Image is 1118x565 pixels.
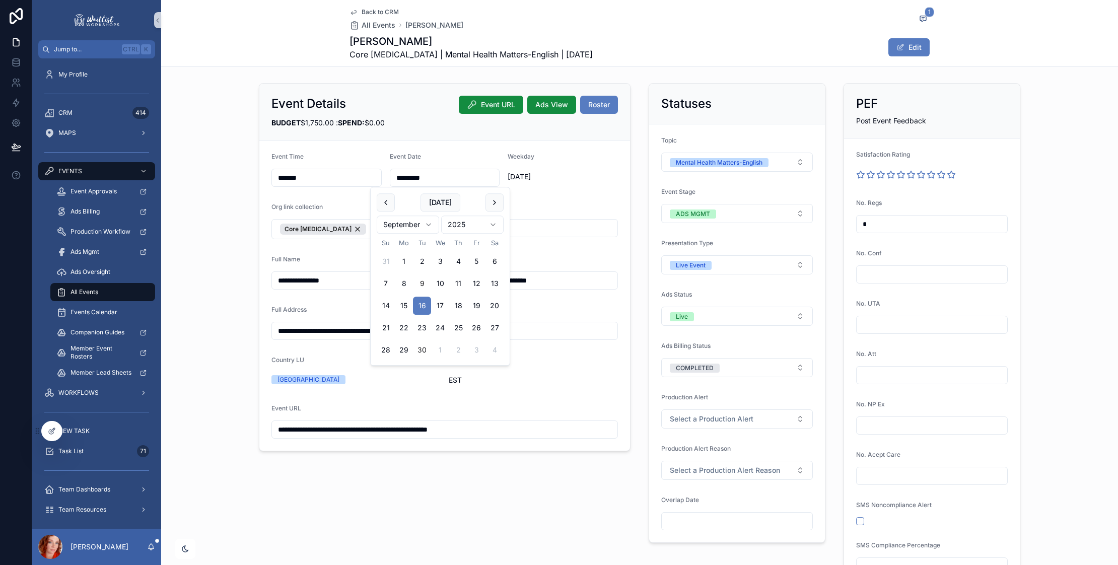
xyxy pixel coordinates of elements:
[413,252,431,270] button: Tuesday, September 2nd, 2025
[431,341,449,359] button: Wednesday, October 1st, 2025
[888,38,930,56] button: Edit
[856,249,882,257] span: No. Conf
[377,252,395,270] button: Sunday, August 31st, 2025
[395,252,413,270] button: Monday, September 1st, 2025
[277,375,339,384] div: [GEOGRAPHIC_DATA]
[467,297,485,315] button: Friday, September 19th, 2025
[459,96,523,114] button: Event URL
[271,356,304,364] span: Country LU
[350,34,593,48] h1: [PERSON_NAME]
[431,319,449,337] button: Wednesday, September 24th, 2025
[50,202,155,221] a: Ads Billing
[71,344,131,361] span: Member Event Rosters
[58,447,84,455] span: Task List
[535,100,568,110] span: Ads View
[58,485,110,493] span: Team Dashboards
[58,389,99,397] span: WORKFLOWS
[350,20,395,30] a: All Events
[50,303,155,321] a: Events Calendar
[50,364,155,382] a: Member Lead Sheets
[917,13,930,26] button: 1
[431,238,449,248] th: Wednesday
[413,238,431,248] th: Tuesday
[676,209,710,219] div: ADS MGMT
[481,100,515,110] span: Event URL
[271,96,346,112] h2: Event Details
[661,204,813,223] button: Select Button
[661,393,708,401] span: Production Alert
[449,238,467,248] th: Thursday
[661,461,813,480] button: Select Button
[50,182,155,200] a: Event Approvals
[485,274,504,293] button: Saturday, September 13th, 2025
[580,96,618,114] button: Roster
[58,427,90,435] span: NEW TASK
[38,501,155,519] a: Team Resources
[58,129,76,137] span: MAPS
[856,541,940,549] span: SMS Compliance Percentage
[661,153,813,172] button: Select Button
[449,319,467,337] button: Thursday, September 25th, 2025
[395,274,413,293] button: Monday, September 8th, 2025
[405,20,463,30] span: [PERSON_NAME]
[856,451,900,458] span: No. Acept Care
[395,297,413,315] button: Monday, September 15th, 2025
[71,369,131,377] span: Member Lead Sheets
[508,153,534,160] span: Weekday
[71,268,110,276] span: Ads Oversight
[467,252,485,270] button: Friday, September 5th, 2025
[271,203,323,210] span: Org link collection
[38,422,155,440] a: NEW TASK
[71,248,99,256] span: Ads Mgmt
[122,44,140,54] span: Ctrl
[73,12,121,28] img: App logo
[856,116,926,125] span: Post Event Feedback
[856,96,878,112] h2: PEF
[271,306,307,313] span: Full Address
[58,506,106,514] span: Team Resources
[271,153,304,160] span: Event Time
[431,252,449,270] button: Wednesday, September 3rd, 2025
[38,384,155,402] a: WORKFLOWS
[661,96,712,112] h2: Statuses
[71,207,100,216] span: Ads Billing
[661,307,813,326] button: Select Button
[508,172,618,182] span: [DATE]
[661,409,813,429] button: Select Button
[71,288,98,296] span: All Events
[670,465,780,475] span: Select a Production Alert Reason
[377,319,395,337] button: Sunday, September 21st, 2025
[38,162,155,180] a: EVENTS
[661,188,695,195] span: Event Stage
[58,167,82,175] span: EVENTS
[38,480,155,499] a: Team Dashboards
[38,40,155,58] button: Jump to...CtrlK
[856,199,882,206] span: No. Regs
[50,243,155,261] a: Ads Mgmt
[661,445,731,452] span: Production Alert Reason
[413,297,431,315] button: Tuesday, September 16th, 2025, selected
[856,151,910,158] span: Satisfaction Rating
[137,445,149,457] div: 71
[661,358,813,377] button: Select Button
[856,350,876,358] span: No. Att
[38,104,155,122] a: CRM414
[395,319,413,337] button: Monday, September 22nd, 2025
[661,239,713,247] span: Presentation Type
[588,100,610,110] span: Roster
[377,238,395,248] th: Sunday
[485,297,504,315] button: Saturday, September 20th, 2025
[271,404,301,412] span: Event URL
[413,274,431,293] button: Today, Tuesday, September 9th, 2025
[362,20,395,30] span: All Events
[467,319,485,337] button: Friday, September 26th, 2025
[467,238,485,248] th: Friday
[449,341,467,359] button: Thursday, October 2nd, 2025
[485,238,504,248] th: Saturday
[449,375,618,385] span: EST
[71,328,124,336] span: Companion Guides
[285,225,352,233] span: Core [MEDICAL_DATA]
[485,319,504,337] button: Saturday, September 27th, 2025
[925,7,934,17] span: 1
[661,342,711,349] span: Ads Billing Status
